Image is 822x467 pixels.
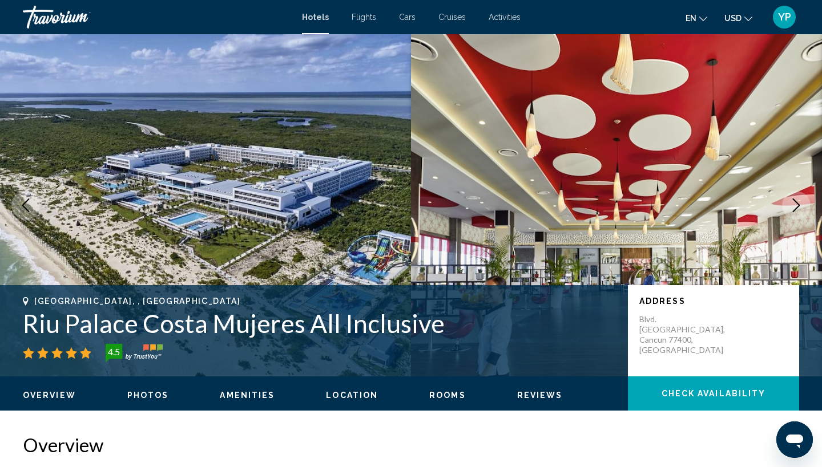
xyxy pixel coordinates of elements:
[628,376,799,411] button: Check Availability
[776,421,813,458] iframe: Botón para iniciar la ventana de mensajería
[23,6,291,29] a: Travorium
[23,433,799,456] h2: Overview
[127,390,169,400] button: Photos
[302,13,329,22] a: Hotels
[220,390,275,400] button: Amenities
[662,389,766,399] span: Check Availability
[778,11,791,23] span: YP
[11,191,40,220] button: Previous image
[220,391,275,400] span: Amenities
[517,391,563,400] span: Reviews
[429,390,466,400] button: Rooms
[326,391,378,400] span: Location
[489,13,521,22] a: Activities
[23,308,616,338] h1: Riu Palace Costa Mujeres All Inclusive
[724,10,752,26] button: Change currency
[639,297,788,306] p: Address
[438,13,466,22] a: Cruises
[639,314,731,355] p: Blvd. [GEOGRAPHIC_DATA], Cancun 77400, [GEOGRAPHIC_DATA]
[23,391,76,400] span: Overview
[106,344,163,362] img: trustyou-badge-hor.svg
[724,14,742,23] span: USD
[127,391,169,400] span: Photos
[686,14,696,23] span: en
[686,10,707,26] button: Change language
[429,391,466,400] span: Rooms
[23,390,76,400] button: Overview
[34,297,241,306] span: [GEOGRAPHIC_DATA], , [GEOGRAPHIC_DATA]
[782,191,811,220] button: Next image
[102,345,125,359] div: 4.5
[326,390,378,400] button: Location
[352,13,376,22] a: Flights
[769,5,799,29] button: User Menu
[517,390,563,400] button: Reviews
[399,13,416,22] a: Cars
